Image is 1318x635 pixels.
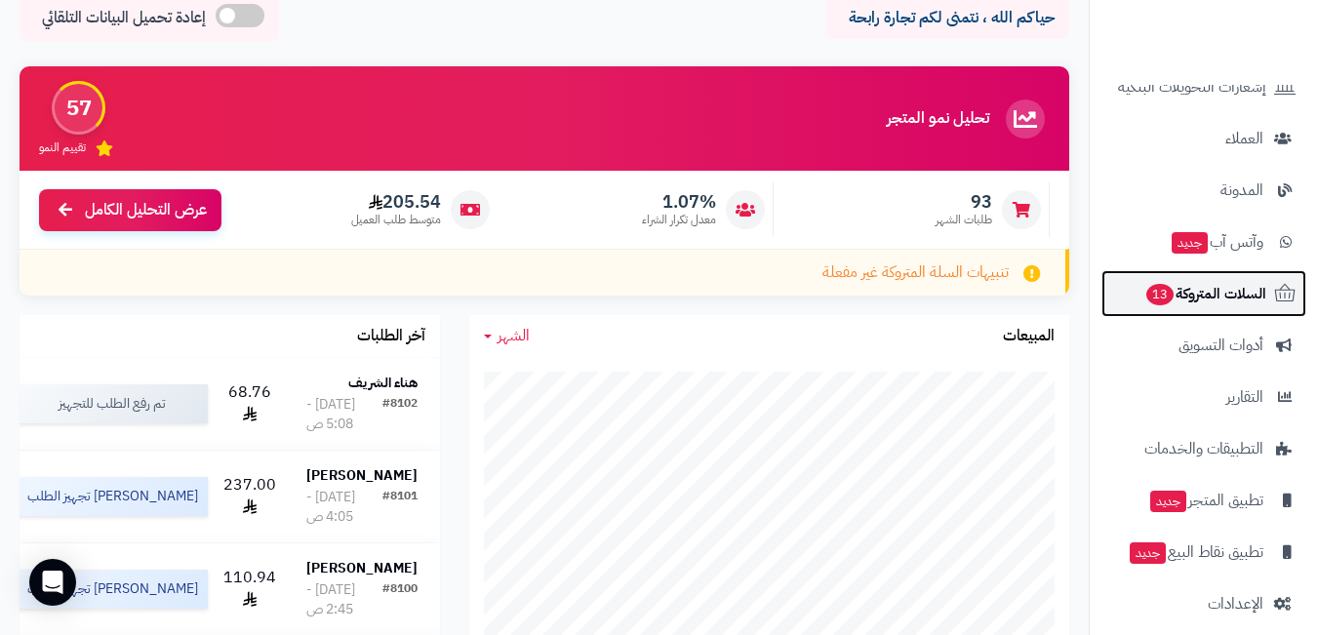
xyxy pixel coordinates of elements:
[348,373,418,393] strong: هناء الشريف
[1101,63,1306,110] a: إشعارات التحويلات البنكية
[936,191,992,213] span: 93
[642,212,716,228] span: معدل تكرار الشراء
[1101,529,1306,575] a: تطبيق نقاط البيعجديد
[1144,435,1263,462] span: التطبيقات والخدمات
[498,324,530,347] span: الشهر
[1101,167,1306,214] a: المدونة
[484,325,530,347] a: الشهر
[1226,383,1263,411] span: التقارير
[1101,425,1306,472] a: التطبيقات والخدمات
[1148,487,1263,514] span: تطبيق المتجر
[306,395,382,434] div: [DATE] - 5:08 ص
[39,189,221,231] a: عرض التحليل الكامل
[1118,73,1266,100] span: إشعارات التحويلات البنكية
[1101,374,1306,420] a: التقارير
[1128,538,1263,566] span: تطبيق نقاط البيع
[642,191,716,213] span: 1.07%
[351,212,441,228] span: متوسط طلب العميل
[216,451,284,542] td: 237.00
[1144,280,1266,307] span: السلات المتروكة
[382,488,418,527] div: #8101
[1101,322,1306,369] a: أدوات التسويق
[85,199,207,221] span: عرض التحليل الكامل
[887,110,989,128] h3: تحليل نمو المتجر
[1145,283,1175,306] span: 13
[1150,491,1186,512] span: جديد
[382,395,418,434] div: #8102
[29,559,76,606] div: Open Intercom Messenger
[1101,580,1306,627] a: الإعدادات
[42,7,206,29] span: إعادة تحميل البيانات التلقائي
[382,580,418,619] div: #8100
[306,580,382,619] div: [DATE] - 2:45 ص
[306,558,418,578] strong: [PERSON_NAME]
[14,570,208,609] div: [PERSON_NAME] تجهيز الطلب
[14,384,208,423] div: تم رفع الطلب للتجهيز
[822,261,1009,284] span: تنبيهات السلة المتروكة غير مفعلة
[1130,542,1166,564] span: جديد
[216,358,284,450] td: 68.76
[1220,177,1263,204] span: المدونة
[1101,477,1306,524] a: تطبيق المتجرجديد
[1101,270,1306,317] a: السلات المتروكة13
[1225,125,1263,152] span: العملاء
[306,488,382,527] div: [DATE] - 4:05 ص
[1003,328,1055,345] h3: المبيعات
[1101,218,1306,265] a: وآتس آبجديد
[1170,228,1263,256] span: وآتس آب
[1178,332,1263,359] span: أدوات التسويق
[216,543,284,635] td: 110.94
[840,7,1055,29] p: حياكم الله ، نتمنى لكم تجارة رابحة
[936,212,992,228] span: طلبات الشهر
[1185,15,1299,56] img: logo-2.png
[357,328,425,345] h3: آخر الطلبات
[1172,232,1208,254] span: جديد
[14,477,208,516] div: [PERSON_NAME] تجهيز الطلب
[39,139,86,156] span: تقييم النمو
[306,465,418,486] strong: [PERSON_NAME]
[1208,590,1263,617] span: الإعدادات
[1101,115,1306,162] a: العملاء
[351,191,441,213] span: 205.54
